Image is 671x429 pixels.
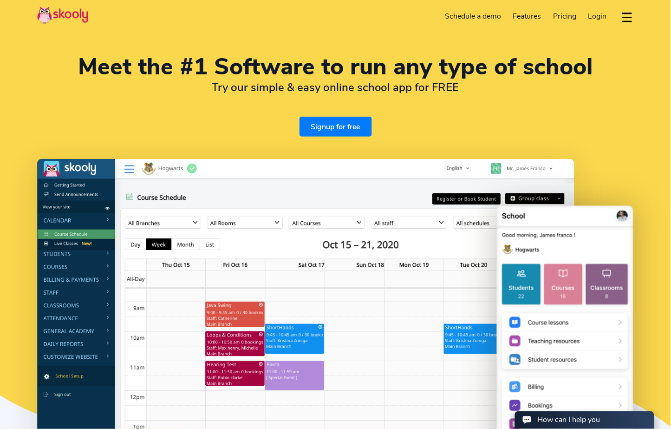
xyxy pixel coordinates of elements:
span: Pricing [554,11,577,21]
img: Skooly [37,6,88,24]
span: Login [588,11,607,21]
a: Schedule a demo [439,9,508,24]
a: Pricing [547,9,583,24]
h1: Meet the #1 Software to run any type of school [37,56,634,78]
button: dropdown menu [620,7,634,28]
a: Features [507,9,547,24]
a: Signup for free [300,117,372,137]
a: Login [582,9,613,24]
h2: Try our simple & easy online school app for FREE [37,80,634,94]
